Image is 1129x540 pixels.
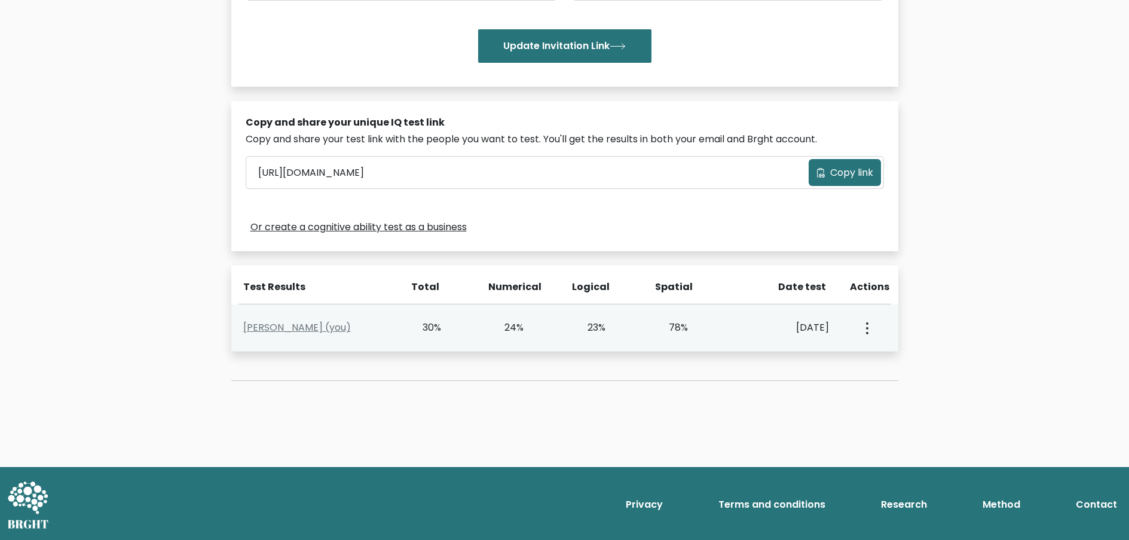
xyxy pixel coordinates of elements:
[488,280,523,294] div: Numerical
[572,321,606,335] div: 23%
[736,321,829,335] div: [DATE]
[1071,493,1122,517] a: Contact
[408,321,442,335] div: 30%
[876,493,932,517] a: Research
[572,280,607,294] div: Logical
[809,159,881,186] button: Copy link
[655,280,690,294] div: Spatial
[739,280,836,294] div: Date test
[243,321,351,334] a: [PERSON_NAME] (you)
[246,132,884,147] div: Copy and share your test link with the people you want to test. You'll get the results in both yo...
[489,321,524,335] div: 24%
[478,29,651,63] button: Update Invitation Link
[243,280,391,294] div: Test Results
[850,280,891,294] div: Actions
[830,166,873,180] span: Copy link
[250,220,467,234] a: Or create a cognitive ability test as a business
[246,115,884,130] div: Copy and share your unique IQ test link
[654,321,688,335] div: 78%
[621,493,668,517] a: Privacy
[978,493,1025,517] a: Method
[714,493,830,517] a: Terms and conditions
[405,280,440,294] div: Total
